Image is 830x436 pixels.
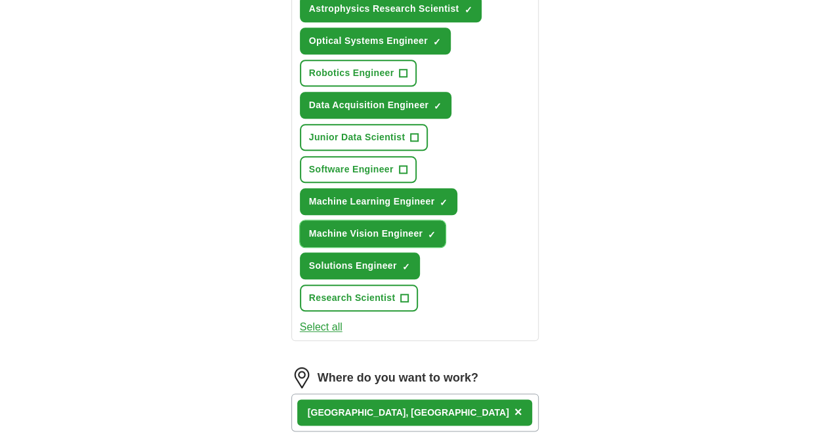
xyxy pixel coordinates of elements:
[309,2,459,16] span: Astrophysics Research Scientist
[309,98,428,112] span: Data Acquisition Engineer
[309,227,423,241] span: Machine Vision Engineer
[434,101,442,111] span: ✓
[514,405,522,419] span: ×
[402,262,410,272] span: ✓
[309,259,397,273] span: Solutions Engineer
[300,252,420,279] button: Solutions Engineer✓
[514,403,522,422] button: ×
[309,66,394,80] span: Robotics Engineer
[300,319,342,335] button: Select all
[300,124,428,151] button: Junior Data Scientist
[300,28,451,54] button: Optical Systems Engineer✓
[309,34,428,48] span: Optical Systems Engineer
[300,285,419,311] button: Research Scientist
[309,195,435,208] span: Machine Learning Engineer
[309,130,405,144] span: Junior Data Scientist
[300,92,451,119] button: Data Acquisition Engineer✓
[318,369,478,387] label: Where do you want to work?
[440,197,447,208] span: ✓
[300,220,446,247] button: Machine Vision Engineer✓
[464,5,472,15] span: ✓
[308,406,509,420] div: [GEOGRAPHIC_DATA], [GEOGRAPHIC_DATA]
[300,156,417,183] button: Software Engineer
[428,229,436,240] span: ✓
[433,37,441,47] span: ✓
[300,60,417,87] button: Robotics Engineer
[309,163,394,176] span: Software Engineer
[309,291,396,305] span: Research Scientist
[300,188,458,215] button: Machine Learning Engineer✓
[291,367,312,388] img: location.png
